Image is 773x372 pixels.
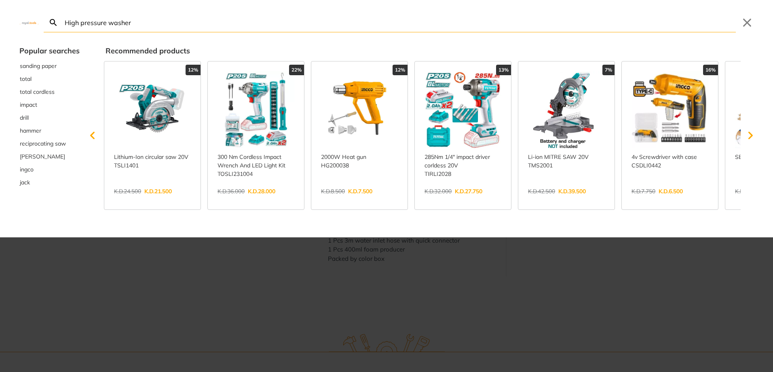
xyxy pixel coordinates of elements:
button: Select suggestion: allen [19,150,80,163]
div: Suggestion: jack [19,176,80,189]
div: 13% [496,65,511,75]
div: Suggestion: ingco [19,163,80,176]
button: Select suggestion: hammer [19,124,80,137]
span: sanding paper [20,62,57,70]
svg: Scroll right [742,127,758,144]
svg: Scroll left [84,127,101,144]
span: jack [20,178,30,187]
span: impact [20,101,37,109]
span: [PERSON_NAME] [20,152,65,161]
button: Select suggestion: drill [19,111,80,124]
div: Suggestion: total [19,72,80,85]
div: 22% [289,65,304,75]
button: Close [741,16,754,29]
div: 12% [186,65,201,75]
div: Suggestion: hammer [19,124,80,137]
div: Suggestion: allen [19,150,80,163]
span: total cordless [20,88,55,96]
button: Select suggestion: reciprocating saw [19,137,80,150]
img: Close [19,21,39,24]
span: hammer [20,127,41,135]
button: Select suggestion: sanding paper [19,59,80,72]
div: Suggestion: sanding paper [19,59,80,72]
div: Popular searches [19,45,80,56]
button: Select suggestion: ingco [19,163,80,176]
div: 7% [602,65,615,75]
svg: Search [49,18,58,27]
div: Suggestion: impact [19,98,80,111]
div: Suggestion: total cordless [19,85,80,98]
button: Select suggestion: total [19,72,80,85]
div: 12% [393,65,408,75]
input: Search… [63,13,736,32]
button: Select suggestion: jack [19,176,80,189]
div: Suggestion: drill [19,111,80,124]
span: ingco [20,165,34,174]
div: 16% [703,65,718,75]
span: drill [20,114,29,122]
div: Recommended products [106,45,754,56]
button: Select suggestion: impact [19,98,80,111]
div: Suggestion: reciprocating saw [19,137,80,150]
span: total [20,75,32,83]
button: Select suggestion: total cordless [19,85,80,98]
span: reciprocating saw [20,139,66,148]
